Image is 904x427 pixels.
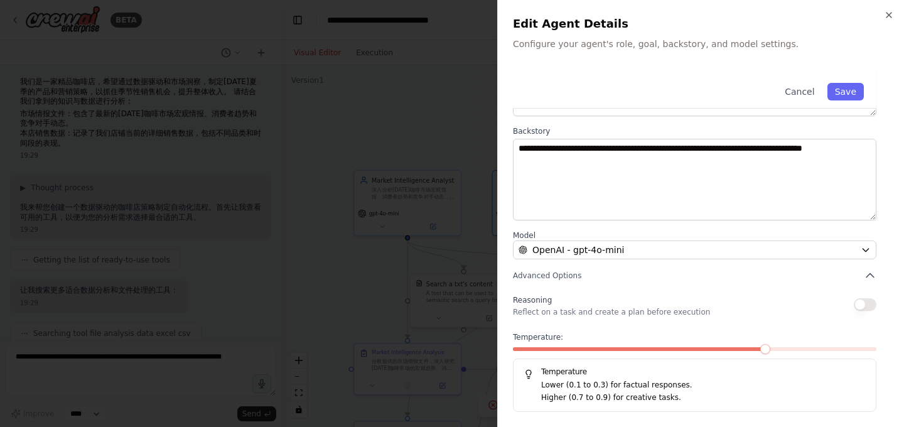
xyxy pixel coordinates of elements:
[524,367,866,377] h5: Temperature
[513,15,889,33] h2: Edit Agent Details
[513,126,876,136] label: Backstory
[541,379,866,392] p: Lower (0.1 to 0.3) for factual responses.
[513,230,876,241] label: Model
[541,392,866,404] p: Higher (0.7 to 0.9) for creative tasks.
[513,307,710,317] p: Reflect on a task and create a plan before execution
[513,241,876,259] button: OpenAI - gpt-4o-mini
[532,244,624,256] span: OpenAI - gpt-4o-mini
[777,83,822,100] button: Cancel
[513,271,581,281] span: Advanced Options
[827,83,864,100] button: Save
[513,269,876,282] button: Advanced Options
[513,332,563,342] span: Temperature:
[513,296,552,305] span: Reasoning
[513,38,889,50] p: Configure your agent's role, goal, backstory, and model settings.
